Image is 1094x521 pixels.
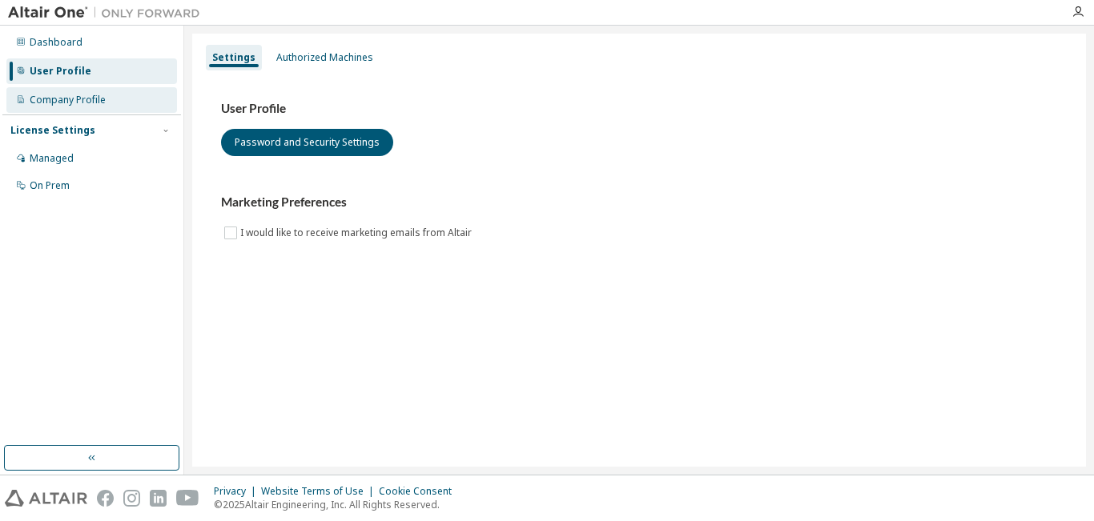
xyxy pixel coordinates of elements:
p: © 2025 Altair Engineering, Inc. All Rights Reserved. [214,498,461,511]
div: Privacy [214,485,261,498]
div: License Settings [10,124,95,137]
div: Settings [212,51,255,64]
img: instagram.svg [123,490,140,507]
div: On Prem [30,179,70,192]
img: youtube.svg [176,490,199,507]
div: Authorized Machines [276,51,373,64]
div: User Profile [30,65,91,78]
h3: User Profile [221,101,1057,117]
div: Website Terms of Use [261,485,379,498]
img: Altair One [8,5,208,21]
div: Dashboard [30,36,82,49]
img: linkedin.svg [150,490,167,507]
div: Cookie Consent [379,485,461,498]
div: Managed [30,152,74,165]
img: altair_logo.svg [5,490,87,507]
label: I would like to receive marketing emails from Altair [240,223,475,242]
h3: Marketing Preferences [221,194,1057,210]
button: Password and Security Settings [221,129,393,156]
div: Company Profile [30,94,106,106]
img: facebook.svg [97,490,114,507]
